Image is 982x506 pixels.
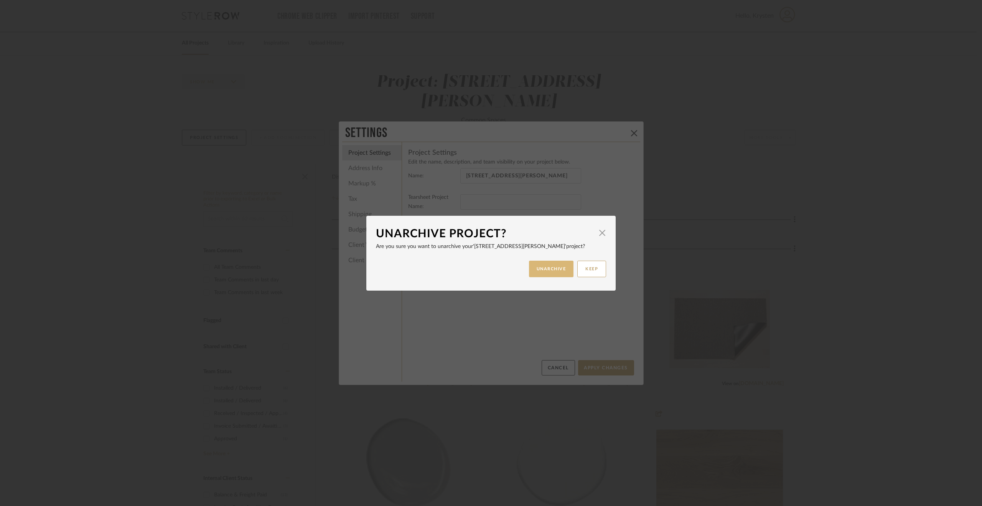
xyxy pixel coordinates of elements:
div: Unarchive Project? [376,225,595,242]
button: Close [595,225,610,241]
p: Are you sure you want to unarchive your project? [376,242,606,251]
button: UNARCHIVE [529,261,574,277]
button: KEEP [577,261,606,277]
dialog-header: Unarchive Project? [376,225,606,242]
span: '[STREET_ADDRESS][PERSON_NAME]' [473,244,566,249]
